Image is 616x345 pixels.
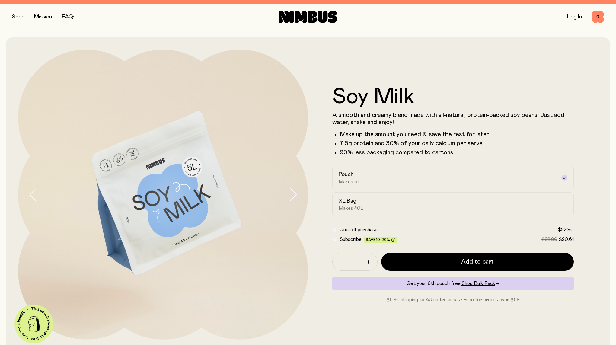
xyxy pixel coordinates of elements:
a: Log In [567,14,582,20]
span: 10-20% [376,238,390,241]
span: Makes 40L [339,205,364,211]
a: Mission [34,14,52,20]
p: 90% less packaging compared to cartons! [340,149,574,156]
p: $6.95 shipping to AU metro areas · Free for orders over $59 [332,296,574,303]
div: Get your 6th pouch free. [332,277,574,290]
span: Makes 5L [339,179,361,185]
h1: Soy Milk [332,86,574,108]
span: Subscribe [340,237,362,242]
li: 7.5g protein and 30% of your daily calcium per serve [340,140,574,147]
span: $22.90 [541,237,557,242]
button: Add to cart [381,253,574,271]
h2: Pouch [339,171,354,178]
span: $22.90 [558,227,574,232]
li: Make up the amount you need & save the rest for later [340,131,574,138]
a: Shop Bulk Pack→ [461,281,500,286]
button: 0 [592,11,604,23]
span: Shop Bulk Pack [461,281,495,286]
span: Save [366,238,395,242]
a: FAQs [62,14,75,20]
span: $20.61 [559,237,574,242]
h2: XL Bag [339,197,356,205]
span: Add to cart [461,257,494,266]
p: A smooth and creamy blend made with all-natural, protein-packed soy beans. Just add water, shake ... [332,111,574,126]
span: One-off purchase [340,227,378,232]
div: Get 6 pouches for the price of 5 with our Bulk Pack ✨ Free Australian metro shipping for orders $59+ [12,2,604,10]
